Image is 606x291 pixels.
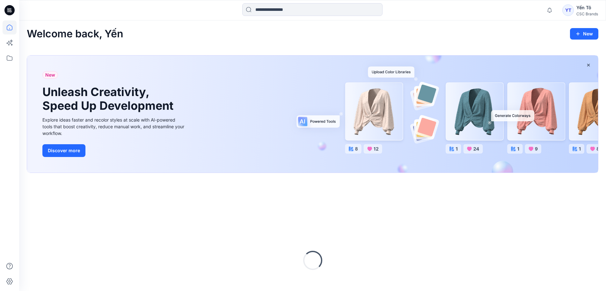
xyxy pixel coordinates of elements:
[42,144,186,157] a: Discover more
[27,28,123,40] h2: Welcome back, Yến
[42,144,85,157] button: Discover more
[562,4,574,16] div: YT
[576,4,598,11] div: Yến Tô
[570,28,598,40] button: New
[42,85,176,113] h1: Unleash Creativity, Speed Up Development
[42,116,186,137] div: Explore ideas faster and recolor styles at scale with AI-powered tools that boost creativity, red...
[45,71,55,79] span: New
[576,11,598,16] div: CSC Brands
